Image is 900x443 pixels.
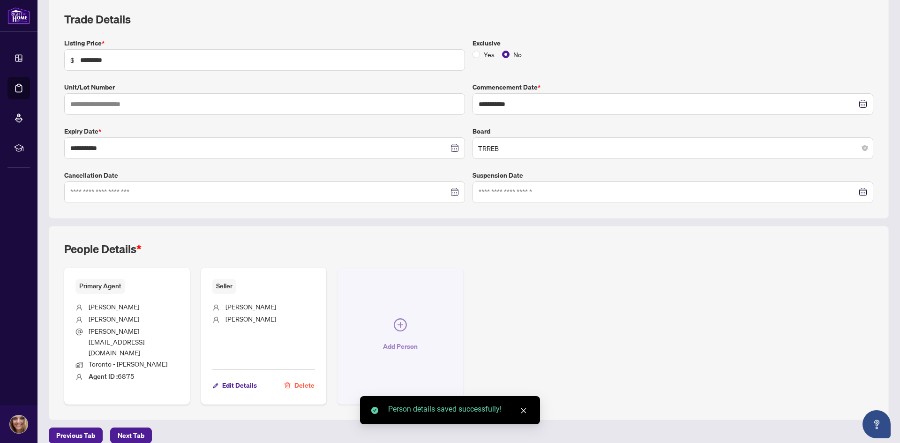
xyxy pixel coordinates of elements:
[472,82,873,92] label: Commencement Date
[383,339,418,354] span: Add Person
[862,145,868,151] span: close-circle
[89,372,118,381] b: Agent ID :
[118,428,144,443] span: Next Tab
[284,377,315,393] button: Delete
[64,126,465,136] label: Expiry Date
[472,38,873,48] label: Exclusive
[64,38,465,48] label: Listing Price
[222,378,257,393] span: Edit Details
[388,404,529,415] div: Person details saved successfully!
[520,407,527,414] span: close
[70,55,75,65] span: $
[7,7,30,24] img: logo
[56,428,95,443] span: Previous Tab
[394,318,407,331] span: plus-circle
[472,126,873,136] label: Board
[89,327,144,357] span: [PERSON_NAME][EMAIL_ADDRESS][DOMAIN_NAME]
[225,315,276,323] span: [PERSON_NAME]
[89,315,139,323] span: [PERSON_NAME]
[89,372,135,380] span: 6875
[294,378,315,393] span: Delete
[64,170,465,180] label: Cancellation Date
[212,279,236,293] span: Seller
[89,360,167,368] span: Toronto - [PERSON_NAME]
[371,407,378,414] span: check-circle
[518,405,529,416] a: Close
[89,302,139,311] span: [PERSON_NAME]
[862,410,891,438] button: Open asap
[472,170,873,180] label: Suspension Date
[478,139,868,157] span: TRREB
[64,12,873,27] h2: Trade Details
[75,279,125,293] span: Primary Agent
[64,241,142,256] h2: People Details
[337,268,463,405] button: Add Person
[10,415,28,433] img: Profile Icon
[212,377,257,393] button: Edit Details
[225,302,276,311] span: [PERSON_NAME]
[480,49,498,60] span: Yes
[510,49,525,60] span: No
[64,82,465,92] label: Unit/Lot Number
